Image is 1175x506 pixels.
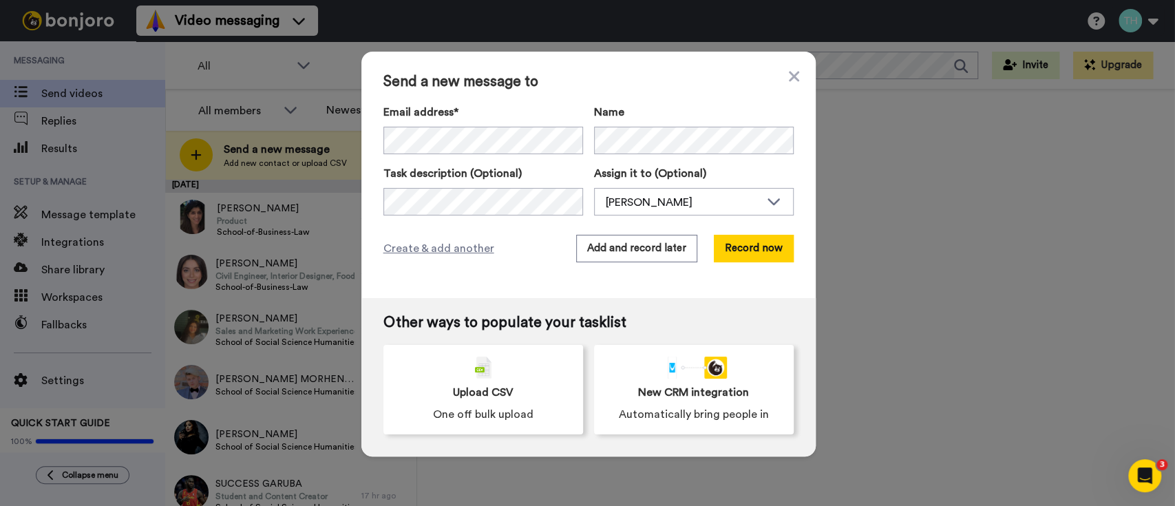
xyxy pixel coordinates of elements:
[1128,459,1161,492] iframe: Intercom live chat
[606,194,760,211] div: [PERSON_NAME]
[594,165,794,182] label: Assign it to (Optional)
[576,235,697,262] button: Add and record later
[661,357,727,379] div: animation
[594,104,624,120] span: Name
[383,74,794,90] span: Send a new message to
[1156,459,1167,470] span: 3
[433,406,533,423] span: One off bulk upload
[383,240,494,257] span: Create & add another
[475,357,491,379] img: csv-grey.png
[383,165,583,182] label: Task description (Optional)
[619,406,769,423] span: Automatically bring people in
[453,384,514,401] span: Upload CSV
[638,384,749,401] span: New CRM integration
[383,315,794,331] span: Other ways to populate your tasklist
[714,235,794,262] button: Record now
[383,104,583,120] label: Email address*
